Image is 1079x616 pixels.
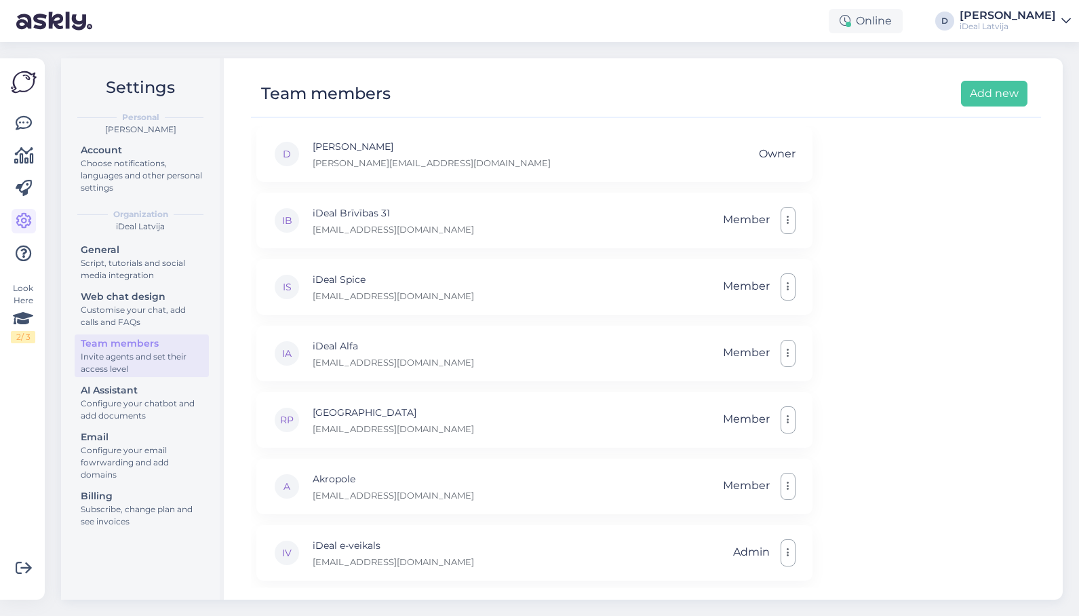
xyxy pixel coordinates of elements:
[723,406,770,434] span: Member
[961,81,1027,107] button: Add new
[935,12,954,31] div: D
[313,290,474,302] p: [EMAIL_ADDRESS][DOMAIN_NAME]
[313,356,474,368] p: [EMAIL_ADDRESS][DOMAIN_NAME]
[81,430,203,444] div: Email
[72,220,209,233] div: iDeal Latvija
[75,241,209,284] a: GeneralScript, tutorials and social media integration
[72,123,209,136] div: [PERSON_NAME]
[313,471,474,486] p: Akropole
[75,487,209,530] a: BillingSubscribe, change plan and see invoices
[81,489,203,503] div: Billing
[81,503,203,528] div: Subscribe, change plan and see invoices
[313,538,474,553] p: iDeal e-veikals
[273,140,300,168] div: D
[313,139,551,154] p: [PERSON_NAME]
[273,340,300,367] div: IA
[75,428,209,483] a: EmailConfigure your email fowrwarding and add domains
[960,21,1056,32] div: iDeal Latvija
[313,157,551,169] p: [PERSON_NAME][EMAIL_ADDRESS][DOMAIN_NAME]
[11,69,37,95] img: Askly Logo
[261,81,391,107] div: Team members
[81,383,203,398] div: AI Assistant
[75,141,209,196] a: AccountChoose notifications, languages and other personal settings
[81,143,203,157] div: Account
[273,473,300,500] div: A
[75,288,209,330] a: Web chat designCustomise your chat, add calls and FAQs
[273,539,300,566] div: IV
[723,473,770,500] span: Member
[75,381,209,424] a: AI AssistantConfigure your chatbot and add documents
[81,157,203,194] div: Choose notifications, languages and other personal settings
[829,9,903,33] div: Online
[723,340,770,367] span: Member
[11,331,35,343] div: 2 / 3
[960,10,1071,32] a: [PERSON_NAME]iDeal Latvija
[313,556,474,568] p: [EMAIL_ADDRESS][DOMAIN_NAME]
[113,208,168,220] b: Organization
[81,304,203,328] div: Customise your chat, add calls and FAQs
[733,539,770,566] span: Admin
[723,207,770,234] span: Member
[11,282,35,343] div: Look Here
[81,336,203,351] div: Team members
[313,489,474,501] p: [EMAIL_ADDRESS][DOMAIN_NAME]
[273,273,300,301] div: IS
[81,243,203,257] div: General
[960,10,1056,21] div: [PERSON_NAME]
[81,257,203,282] div: Script, tutorials and social media integration
[313,423,474,435] p: [EMAIL_ADDRESS][DOMAIN_NAME]
[313,206,474,220] p: iDeal Brīvības 31
[75,334,209,377] a: Team membersInvite agents and set their access level
[273,406,300,434] div: RP
[81,351,203,375] div: Invite agents and set their access level
[313,223,474,235] p: [EMAIL_ADDRESS][DOMAIN_NAME]
[122,111,159,123] b: Personal
[81,444,203,481] div: Configure your email fowrwarding and add domains
[313,272,474,287] p: iDeal Spice
[313,405,474,420] p: [GEOGRAPHIC_DATA]
[723,273,770,301] span: Member
[313,339,474,353] p: iDeal Alfa
[273,207,300,234] div: IB
[81,290,203,304] div: Web chat design
[72,75,209,100] h2: Settings
[81,398,203,422] div: Configure your chatbot and add documents
[759,141,796,167] span: Owner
